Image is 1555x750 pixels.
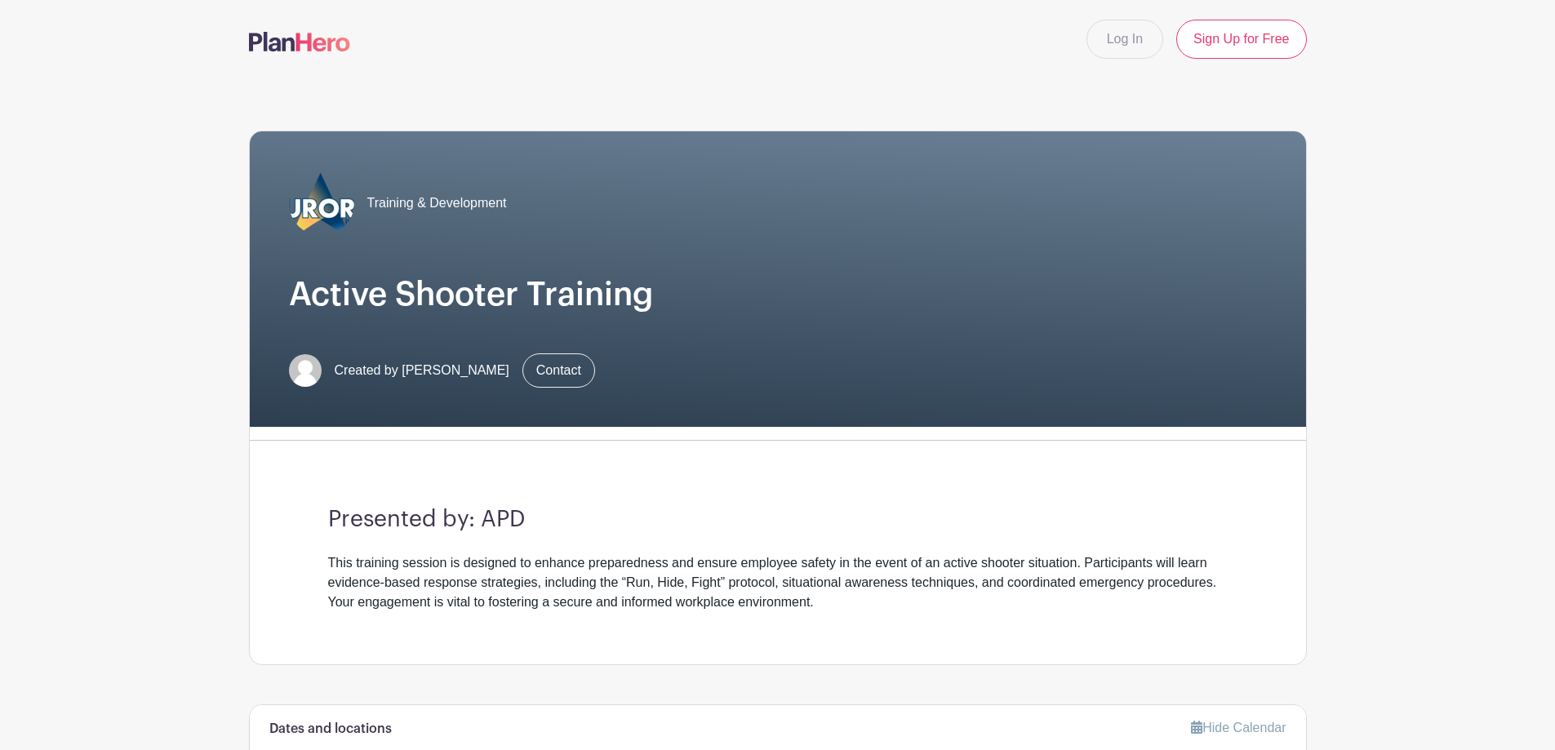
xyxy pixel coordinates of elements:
[1086,20,1163,59] a: Log In
[269,721,392,737] h6: Dates and locations
[289,171,354,236] img: 2023_COA_Horiz_Logo_PMS_BlueStroke%204.png
[522,353,595,388] a: Contact
[1191,721,1286,734] a: Hide Calendar
[328,553,1228,612] div: This training session is designed to enhance preparedness and ensure employee safety in the event...
[367,193,507,213] span: Training & Development
[289,275,1267,314] h1: Active Shooter Training
[1176,20,1306,59] a: Sign Up for Free
[249,32,350,51] img: logo-507f7623f17ff9eddc593b1ce0a138ce2505c220e1c5a4e2b4648c50719b7d32.svg
[328,506,1228,534] h3: Presented by: APD
[289,354,322,387] img: default-ce2991bfa6775e67f084385cd625a349d9dcbb7a52a09fb2fda1e96e2d18dcdb.png
[335,361,509,380] span: Created by [PERSON_NAME]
